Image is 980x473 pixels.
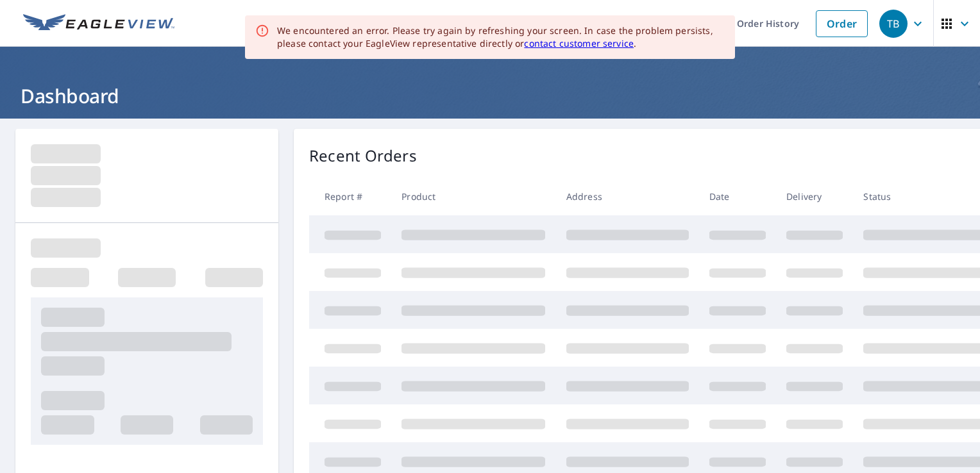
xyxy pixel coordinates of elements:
[309,178,391,215] th: Report #
[776,178,853,215] th: Delivery
[277,24,725,50] div: We encountered an error. Please try again by refreshing your screen. In case the problem persists...
[879,10,908,38] div: TB
[816,10,868,37] a: Order
[391,178,555,215] th: Product
[699,178,776,215] th: Date
[556,178,699,215] th: Address
[524,37,634,49] a: contact customer service
[15,83,965,109] h1: Dashboard
[23,14,174,33] img: EV Logo
[309,144,417,167] p: Recent Orders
